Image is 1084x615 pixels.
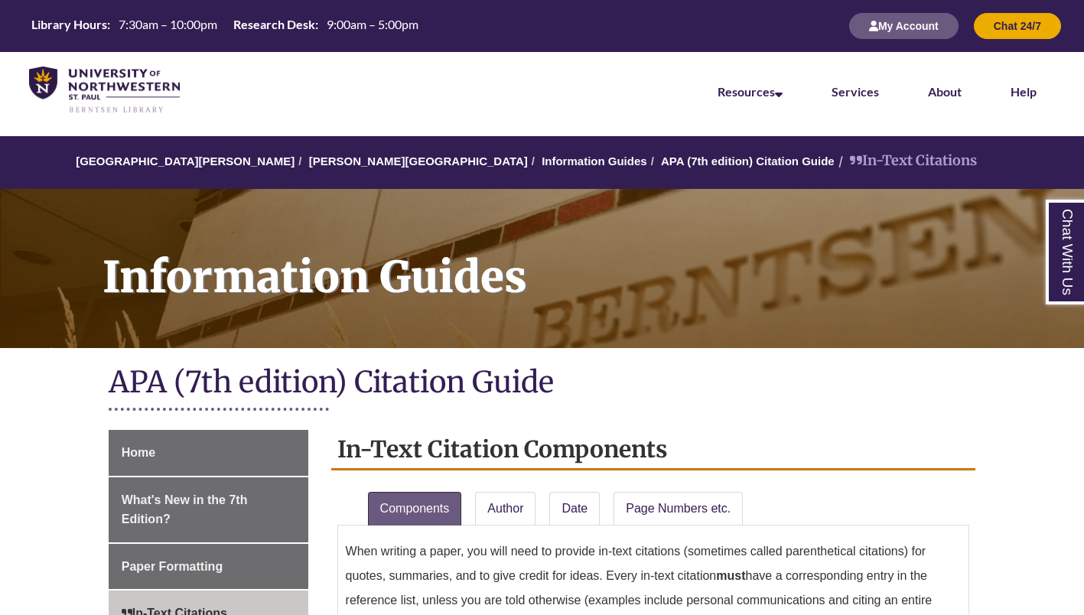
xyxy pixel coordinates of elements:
[849,13,959,39] button: My Account
[549,492,600,526] a: Date
[25,16,425,35] table: Hours Today
[25,16,112,33] th: Library Hours:
[309,155,528,168] a: [PERSON_NAME][GEOGRAPHIC_DATA]
[122,560,223,573] span: Paper Formatting
[119,17,217,31] span: 7:30am – 10:00pm
[109,544,308,590] a: Paper Formatting
[76,155,295,168] a: [GEOGRAPHIC_DATA][PERSON_NAME]
[109,430,308,476] a: Home
[974,19,1061,32] a: Chat 24/7
[122,493,248,526] span: What's New in the 7th Edition?
[327,17,418,31] span: 9:00am – 5:00pm
[109,477,308,542] a: What's New in the 7th Edition?
[368,492,462,526] a: Components
[849,19,959,32] a: My Account
[25,16,425,37] a: Hours Today
[716,569,745,582] strong: must
[718,84,783,99] a: Resources
[331,430,976,470] h2: In-Text Citation Components
[86,189,1084,328] h1: Information Guides
[835,150,977,172] li: In-Text Citations
[109,363,976,404] h1: APA (7th edition) Citation Guide
[29,67,180,114] img: UNWSP Library Logo
[832,84,879,99] a: Services
[614,492,743,526] a: Page Numbers etc.
[1011,84,1037,99] a: Help
[542,155,647,168] a: Information Guides
[475,492,535,526] a: Author
[661,155,835,168] a: APA (7th edition) Citation Guide
[928,84,962,99] a: About
[974,13,1061,39] button: Chat 24/7
[227,16,321,33] th: Research Desk:
[122,446,155,459] span: Home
